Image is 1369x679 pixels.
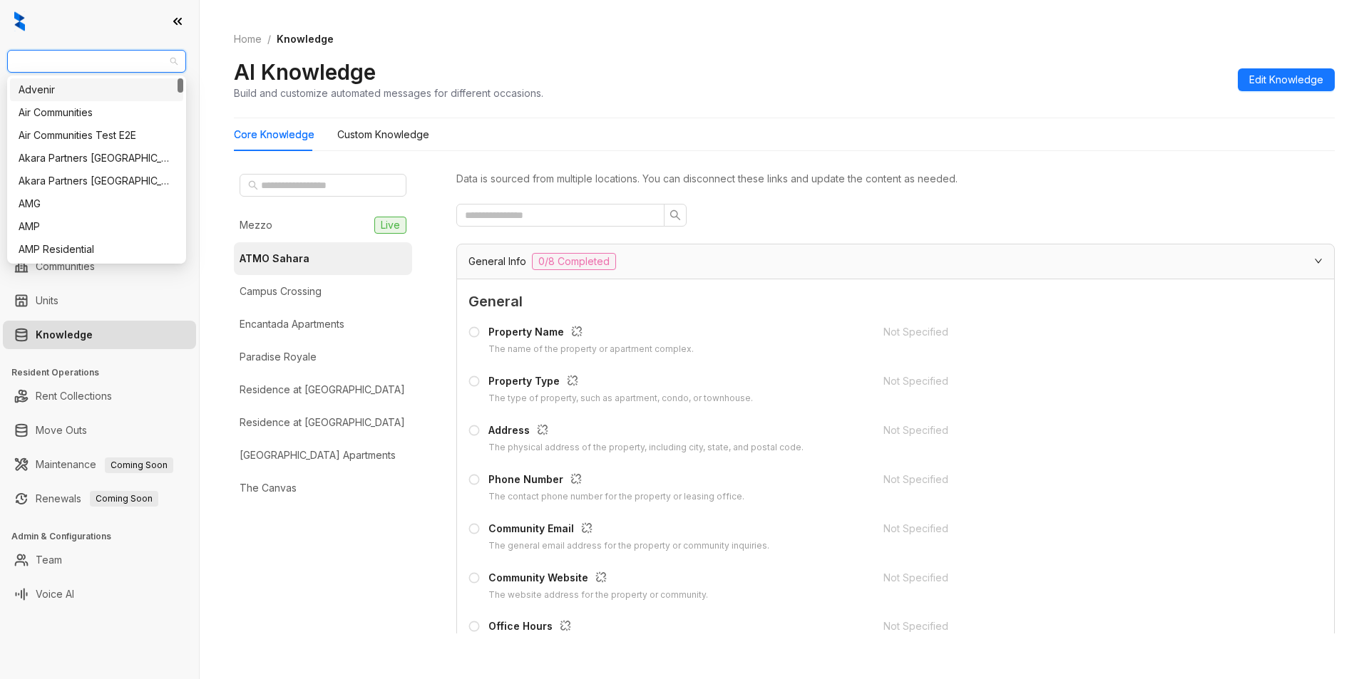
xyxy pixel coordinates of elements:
[883,618,1281,634] div: Not Specified
[883,521,1281,537] div: Not Specified
[488,472,744,490] div: Phone Number
[488,441,804,455] div: The physical address of the property, including city, state, and postal code.
[19,242,175,257] div: AMP Residential
[19,82,175,98] div: Advenir
[3,286,196,315] li: Units
[488,392,753,405] div: The type of property, such as apartment, condo, or townhouse.
[3,450,196,479] li: Maintenance
[10,78,183,101] div: Advenir
[3,157,196,185] li: Leasing
[19,173,175,189] div: Akara Partners [GEOGRAPHIC_DATA]
[488,618,777,637] div: Office Hours
[3,382,196,410] li: Rent Collections
[36,416,87,445] a: Move Outs
[240,415,405,430] div: Residence at [GEOGRAPHIC_DATA]
[16,51,178,72] span: RR Living
[883,570,1281,586] div: Not Specified
[488,570,708,589] div: Community Website
[3,416,196,445] li: Move Outs
[488,373,753,392] div: Property Type
[36,484,158,513] a: RenewalsComing Soon
[488,423,804,441] div: Address
[883,472,1281,487] div: Not Specified
[488,490,744,504] div: The contact phone number for the property or leasing office.
[240,217,272,233] div: Mezzo
[3,321,196,349] li: Knowledge
[488,521,769,539] div: Community Email
[10,101,183,124] div: Air Communities
[19,219,175,234] div: AMP
[10,238,183,261] div: AMP Residential
[90,491,158,507] span: Coming Soon
[532,253,616,270] span: 0/8 Completed
[240,382,405,398] div: Residence at [GEOGRAPHIC_DATA]
[248,180,258,190] span: search
[11,530,199,543] h3: Admin & Configurations
[374,217,406,234] span: Live
[1249,72,1323,88] span: Edit Knowledge
[10,147,183,170] div: Akara Partners Nashville
[240,480,297,496] div: The Canvas
[240,316,344,332] div: Encantada Apartments
[3,252,196,281] li: Communities
[14,11,25,31] img: logo
[3,546,196,574] li: Team
[468,291,1323,313] span: General
[457,244,1334,279] div: General Info0/8 Completed
[240,349,317,365] div: Paradise Royale
[488,343,694,356] div: The name of the property or apartment complex.
[234,127,314,142] div: Core Knowledge
[240,284,322,299] div: Campus Crossing
[883,423,1281,438] div: Not Specified
[3,191,196,219] li: Collections
[10,192,183,215] div: AMG
[11,366,199,379] h3: Resident Operations
[488,539,769,553] div: The general email address for the property or community inquiries.
[36,252,95,281] a: Communities
[3,580,196,608] li: Voice AI
[36,546,62,574] a: Team
[488,324,694,343] div: Property Name
[19,196,175,212] div: AMG
[277,33,334,45] span: Knowledge
[1238,68,1335,91] button: Edit Knowledge
[240,251,309,266] div: ATMO Sahara
[240,447,396,463] div: [GEOGRAPHIC_DATA] Apartments
[3,484,196,513] li: Renewals
[105,457,173,473] span: Coming Soon
[19,150,175,166] div: Akara Partners [GEOGRAPHIC_DATA]
[1314,256,1323,265] span: expanded
[36,286,58,315] a: Units
[234,58,376,85] h2: AI Knowledge
[10,170,183,192] div: Akara Partners Phoenix
[3,95,196,124] li: Leads
[488,589,708,602] div: The website address for the property or community.
[10,124,183,147] div: Air Communities Test E2E
[36,321,93,349] a: Knowledge
[36,382,112,410] a: Rent Collections
[267,31,271,47] li: /
[36,580,74,608] a: Voice AI
[670,209,681,221] span: search
[883,373,1281,389] div: Not Specified
[337,127,429,142] div: Custom Knowledge
[231,31,265,47] a: Home
[19,128,175,143] div: Air Communities Test E2E
[468,254,526,269] span: General Info
[19,105,175,120] div: Air Communities
[883,324,1281,340] div: Not Specified
[10,215,183,238] div: AMP
[234,85,543,100] div: Build and customize automated messages for different occasions.
[456,171,1335,187] div: Data is sourced from multiple locations. You can disconnect these links and update the content as...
